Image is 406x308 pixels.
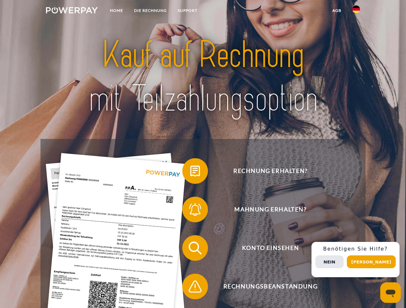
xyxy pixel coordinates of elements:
img: qb_search.svg [187,240,203,256]
div: Schnellhilfe [311,242,400,277]
h3: Benötigen Sie Hilfe? [315,246,396,252]
img: logo-powerpay-white.svg [46,7,98,13]
button: Mahnung erhalten? [182,197,349,222]
span: Rechnungsbeanstandung [192,274,349,299]
iframe: Schaltfläche zum Öffnen des Messaging-Fensters [380,282,401,303]
button: Konto einsehen [182,235,349,261]
button: [PERSON_NAME] [347,255,396,268]
a: agb [327,5,347,16]
button: Nein [315,255,344,268]
span: Rechnung erhalten? [192,158,349,184]
a: SUPPORT [172,5,203,16]
span: Mahnung erhalten? [192,197,349,222]
img: de [352,5,360,13]
span: Konto einsehen [192,235,349,261]
button: Rechnungsbeanstandung [182,274,349,299]
img: qb_warning.svg [187,278,203,295]
img: qb_bill.svg [187,163,203,179]
a: DIE RECHNUNG [129,5,172,16]
button: Rechnung erhalten? [182,158,349,184]
img: title-powerpay_de.svg [61,31,345,123]
img: qb_bell.svg [187,201,203,218]
a: Home [104,5,129,16]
